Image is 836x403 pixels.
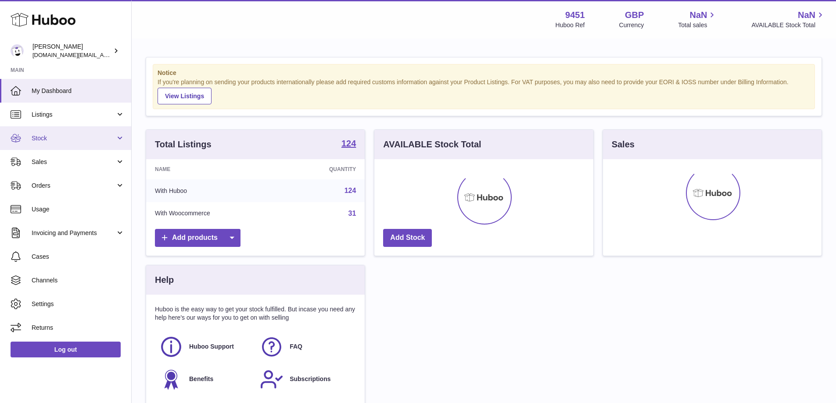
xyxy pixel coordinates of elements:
[158,88,212,104] a: View Listings
[282,159,365,179] th: Quantity
[32,253,125,261] span: Cases
[32,229,115,237] span: Invoicing and Payments
[383,229,432,247] a: Add Stock
[158,78,810,104] div: If you're planning on sending your products internationally please add required customs informati...
[155,305,356,322] p: Huboo is the easy way to get your stock fulfilled. But incase you need any help here's our ways f...
[619,21,644,29] div: Currency
[290,342,302,351] span: FAQ
[155,139,212,150] h3: Total Listings
[32,134,115,143] span: Stock
[159,367,251,391] a: Benefits
[344,187,356,194] a: 124
[689,9,707,21] span: NaN
[260,367,352,391] a: Subscriptions
[612,139,635,150] h3: Sales
[11,342,121,357] a: Log out
[678,9,717,29] a: NaN Total sales
[290,375,330,383] span: Subscriptions
[625,9,644,21] strong: GBP
[565,9,585,21] strong: 9451
[32,300,125,308] span: Settings
[158,69,810,77] strong: Notice
[32,51,175,58] span: [DOMAIN_NAME][EMAIL_ADDRESS][DOMAIN_NAME]
[348,210,356,217] a: 31
[798,9,815,21] span: NaN
[189,342,234,351] span: Huboo Support
[383,139,481,150] h3: AVAILABLE Stock Total
[32,182,115,190] span: Orders
[146,159,282,179] th: Name
[260,335,352,359] a: FAQ
[341,139,356,150] a: 124
[32,324,125,332] span: Returns
[556,21,585,29] div: Huboo Ref
[155,229,240,247] a: Add products
[32,111,115,119] span: Listings
[678,21,717,29] span: Total sales
[155,274,174,286] h3: Help
[32,205,125,214] span: Usage
[32,43,111,59] div: [PERSON_NAME]
[159,335,251,359] a: Huboo Support
[751,21,825,29] span: AVAILABLE Stock Total
[341,139,356,148] strong: 124
[32,87,125,95] span: My Dashboard
[32,158,115,166] span: Sales
[146,202,282,225] td: With Woocommerce
[11,44,24,57] img: amir.ch@gmail.com
[751,9,825,29] a: NaN AVAILABLE Stock Total
[189,375,213,383] span: Benefits
[32,276,125,285] span: Channels
[146,179,282,202] td: With Huboo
